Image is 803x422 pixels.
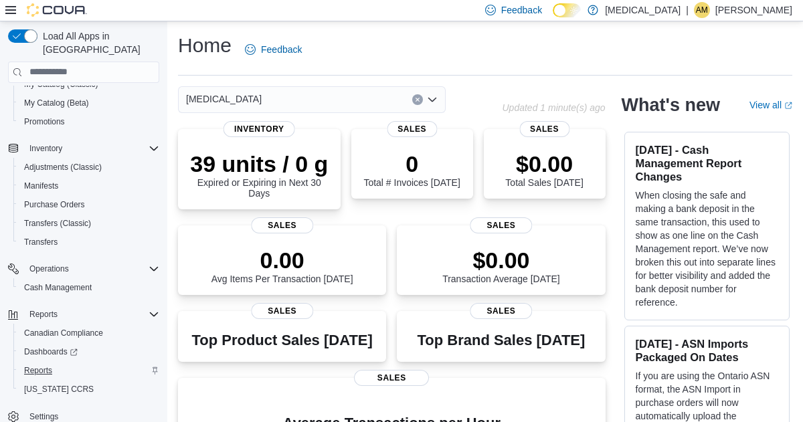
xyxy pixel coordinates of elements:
button: Clear input [412,94,423,105]
button: Reports [3,305,165,324]
span: Inventory [224,121,295,137]
span: Reports [19,362,159,379]
span: [MEDICAL_DATA] [186,91,262,107]
span: Canadian Compliance [19,325,159,341]
span: Manifests [24,181,58,191]
button: Adjustments (Classic) [13,158,165,177]
button: Transfers [13,233,165,251]
a: Canadian Compliance [19,325,108,341]
span: Canadian Compliance [24,328,103,338]
button: Transfers (Classic) [13,214,165,233]
p: [MEDICAL_DATA] [605,2,681,18]
input: Dark Mode [553,3,581,17]
span: Promotions [19,114,159,130]
span: My Catalog (Beta) [19,95,159,111]
a: Transfers (Classic) [19,215,96,231]
span: Purchase Orders [19,197,159,213]
a: Feedback [240,36,307,63]
span: Purchase Orders [24,199,85,210]
button: Manifests [13,177,165,195]
span: Feedback [261,43,302,56]
button: [US_STATE] CCRS [13,380,165,399]
button: Promotions [13,112,165,131]
span: Promotions [24,116,65,127]
span: Transfers (Classic) [19,215,159,231]
a: Dashboards [19,344,83,360]
svg: External link [784,102,792,110]
button: Operations [3,259,165,278]
span: Settings [29,411,58,422]
button: Canadian Compliance [13,324,165,342]
a: Purchase Orders [19,197,90,213]
a: Promotions [19,114,70,130]
span: Inventory [29,143,62,154]
p: $0.00 [505,150,583,177]
span: Reports [24,365,52,376]
span: Inventory [24,140,159,156]
p: 0.00 [211,247,353,274]
h3: Top Product Sales [DATE] [191,332,372,348]
div: Total Sales [DATE] [505,150,583,188]
button: Inventory [3,139,165,158]
p: | [686,2,689,18]
div: Transaction Average [DATE] [442,247,560,284]
span: Reports [24,306,159,322]
div: Angus MacDonald [694,2,710,18]
div: Expired or Expiring in Next 30 Days [189,150,330,199]
h2: What's new [622,94,720,116]
span: Adjustments (Classic) [19,159,159,175]
span: Load All Apps in [GEOGRAPHIC_DATA] [37,29,159,56]
span: Dashboards [24,346,78,357]
div: Avg Items Per Transaction [DATE] [211,247,353,284]
span: Sales [470,303,532,319]
span: Washington CCRS [19,381,159,397]
button: My Catalog (Beta) [13,94,165,112]
p: 39 units / 0 g [189,150,330,177]
span: Sales [519,121,569,137]
a: Adjustments (Classic) [19,159,107,175]
span: [US_STATE] CCRS [24,384,94,395]
button: Purchase Orders [13,195,165,214]
span: Cash Management [19,280,159,296]
img: Cova [27,3,87,17]
a: Reports [19,362,58,379]
span: Transfers (Classic) [24,218,91,229]
span: Manifests [19,178,159,194]
a: Dashboards [13,342,165,361]
p: 0 [363,150,460,177]
a: My Catalog (Beta) [19,95,94,111]
span: Reports [29,309,58,320]
a: [US_STATE] CCRS [19,381,99,397]
span: Sales [387,121,437,137]
button: Reports [13,361,165,380]
button: Cash Management [13,278,165,297]
h3: [DATE] - Cash Management Report Changes [636,143,778,183]
span: Dashboards [19,344,159,360]
span: AM [696,2,708,18]
span: Operations [24,261,159,277]
button: Open list of options [427,94,438,105]
p: When closing the safe and making a bank deposit in the same transaction, this used to show as one... [636,189,778,309]
a: View allExternal link [749,100,792,110]
span: Sales [251,217,313,233]
button: Reports [24,306,63,322]
div: Total # Invoices [DATE] [363,150,460,188]
a: Cash Management [19,280,97,296]
span: Sales [354,370,429,386]
h3: Top Brand Sales [DATE] [418,332,586,348]
span: My Catalog (Beta) [24,98,89,108]
a: Transfers [19,234,63,250]
span: Sales [470,217,532,233]
span: Transfers [19,234,159,250]
span: Transfers [24,237,58,247]
p: $0.00 [442,247,560,274]
span: Operations [29,263,69,274]
span: Adjustments (Classic) [24,162,102,173]
span: Feedback [501,3,542,17]
span: Sales [251,303,313,319]
a: Manifests [19,178,64,194]
h3: [DATE] - ASN Imports Packaged On Dates [636,337,778,364]
button: Operations [24,261,74,277]
p: Updated 1 minute(s) ago [502,102,605,113]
